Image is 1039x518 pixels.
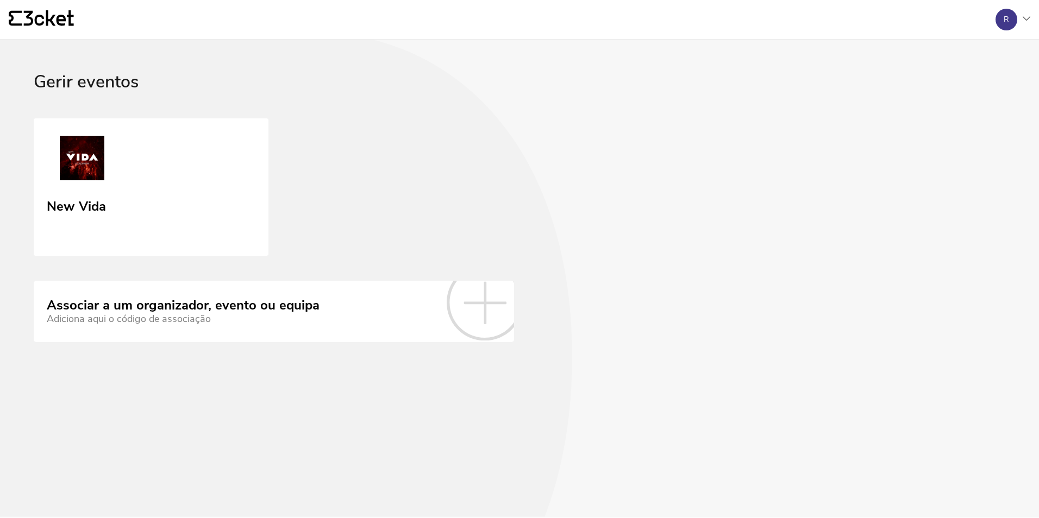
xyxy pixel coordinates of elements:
div: Associar a um organizador, evento ou equipa [47,298,320,313]
img: New Vida [47,136,117,185]
g: {' '} [9,11,22,26]
a: {' '} [9,10,74,29]
div: R [1004,15,1009,24]
a: Associar a um organizador, evento ou equipa Adiciona aqui o código de associação [34,281,514,342]
div: Adiciona aqui o código de associação [47,313,320,325]
div: Gerir eventos [34,72,1005,118]
a: New Vida New Vida [34,118,268,256]
div: New Vida [47,195,106,214]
